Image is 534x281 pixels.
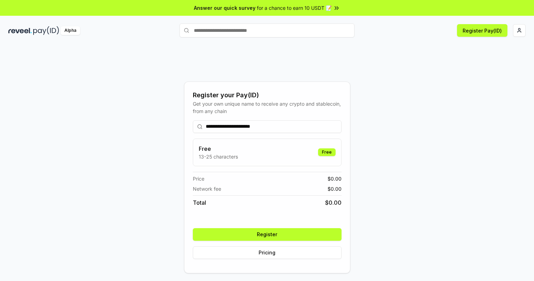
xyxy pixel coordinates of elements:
[328,175,342,182] span: $ 0.00
[193,246,342,259] button: Pricing
[193,198,206,207] span: Total
[193,90,342,100] div: Register your Pay(ID)
[194,4,255,12] span: Answer our quick survey
[325,198,342,207] span: $ 0.00
[457,24,507,37] button: Register Pay(ID)
[257,4,332,12] span: for a chance to earn 10 USDT 📝
[193,185,221,192] span: Network fee
[193,175,204,182] span: Price
[193,228,342,241] button: Register
[199,145,238,153] h3: Free
[199,153,238,160] p: 13-25 characters
[61,26,80,35] div: Alpha
[193,100,342,115] div: Get your own unique name to receive any crypto and stablecoin, from any chain
[328,185,342,192] span: $ 0.00
[33,26,59,35] img: pay_id
[318,148,336,156] div: Free
[8,26,32,35] img: reveel_dark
